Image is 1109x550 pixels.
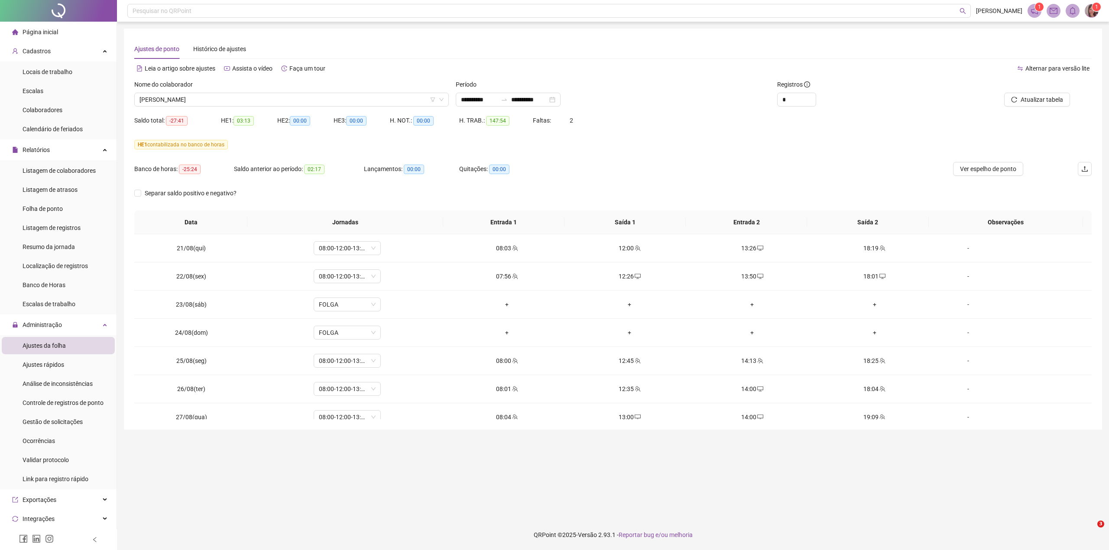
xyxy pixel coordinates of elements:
div: 18:04 [820,384,929,394]
th: Saída 2 [807,210,928,234]
span: 147:54 [486,116,509,126]
div: 08:03 [453,243,561,253]
span: team [511,386,518,392]
div: H. TRAB.: [459,116,533,126]
span: 00:00 [404,165,424,174]
span: Controle de registros de ponto [23,399,104,406]
span: team [511,273,518,279]
span: desktop [634,414,641,420]
div: 08:01 [453,384,561,394]
div: + [820,328,929,337]
div: + [575,300,684,309]
div: - [943,412,994,422]
th: Entrada 2 [686,210,807,234]
span: Escalas [23,87,43,94]
th: Data [134,210,247,234]
span: Listagem de colaboradores [23,167,96,174]
span: reload [1011,97,1017,103]
th: Entrada 1 [443,210,564,234]
div: + [453,300,561,309]
div: + [698,328,807,337]
span: lock [12,322,18,328]
span: Calendário de feriados [23,126,83,133]
span: instagram [45,534,54,543]
span: Reportar bug e/ou melhoria [619,531,693,538]
span: Leia o artigo sobre ajustes [145,65,215,72]
span: Link para registro rápido [23,476,88,482]
div: Quitações: [459,164,546,174]
th: Saída 1 [564,210,686,234]
span: FOLGA [319,298,376,311]
span: -27:41 [166,116,188,126]
div: + [453,328,561,337]
span: Localização de registros [23,262,88,269]
div: - [943,300,994,309]
span: 00:00 [290,116,310,126]
th: Jornadas [247,210,443,234]
span: team [511,414,518,420]
span: Listagem de atrasos [23,186,78,193]
div: H. NOT.: [390,116,459,126]
div: 13:50 [698,272,807,281]
span: team [634,245,641,251]
span: desktop [756,245,763,251]
span: mail [1050,7,1057,15]
div: 19:09 [820,412,929,422]
span: Folha de ponto [23,205,63,212]
span: 1 [1038,4,1041,10]
label: Período [456,80,482,89]
div: 12:00 [575,243,684,253]
div: 14:00 [698,384,807,394]
span: Ajustes rápidos [23,361,64,368]
span: left [92,537,98,543]
span: Observações [936,217,1076,227]
div: HE 1: [221,116,277,126]
label: Nome do colaborador [134,80,198,89]
span: file-text [136,65,143,71]
span: export [12,497,18,503]
div: + [698,300,807,309]
span: team [511,358,518,364]
div: Saldo total: [134,116,221,126]
span: Escalas de trabalho [23,301,75,307]
div: 14:13 [698,356,807,366]
span: search [960,8,966,14]
div: - [943,356,994,366]
div: - [943,272,994,281]
div: + [820,300,929,309]
span: to [501,96,508,103]
span: team [634,358,641,364]
div: 08:00 [453,356,561,366]
div: HE 3: [334,116,390,126]
span: desktop [756,414,763,420]
span: Gestão de solicitações [23,418,83,425]
span: youtube [224,65,230,71]
sup: Atualize o seu contato no menu Meus Dados [1092,3,1101,11]
span: 08:00-12:00-13:12-18:00 [319,354,376,367]
span: 26/08(ter) [177,385,205,392]
span: linkedin [32,534,41,543]
span: team [879,414,885,420]
span: contabilizada no banco de horas [134,140,228,149]
span: 24/08(dom) [175,329,208,336]
span: notification [1031,7,1038,15]
span: team [879,358,885,364]
span: 08:00-12:00-13:12-18:00 [319,270,376,283]
iframe: Intercom live chat [1080,521,1100,541]
span: Registros [777,80,810,89]
div: 18:01 [820,272,929,281]
span: desktop [634,273,641,279]
div: Banco de horas: [134,164,234,174]
span: 00:00 [346,116,366,126]
span: down [439,97,444,102]
span: bell [1069,7,1077,15]
div: Lançamentos: [364,164,459,174]
span: Análise de inconsistências [23,380,93,387]
span: Resumo da jornada [23,243,75,250]
span: Alternar para versão lite [1025,65,1090,72]
span: desktop [756,386,763,392]
span: info-circle [804,81,810,87]
div: 07:56 [453,272,561,281]
span: Listagem de registros [23,224,81,231]
div: 14:00 [698,412,807,422]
